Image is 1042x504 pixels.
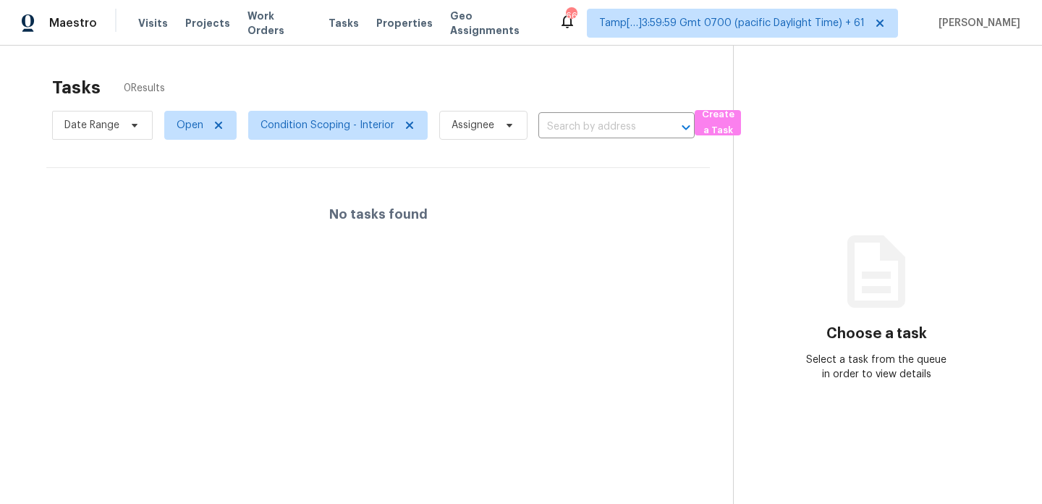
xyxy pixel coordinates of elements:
[64,118,119,133] span: Date Range
[329,207,428,222] h4: No tasks found
[247,9,311,38] span: Work Orders
[329,18,359,28] span: Tasks
[49,16,97,30] span: Maestro
[450,9,541,38] span: Geo Assignments
[933,16,1020,30] span: [PERSON_NAME]
[826,327,927,341] h3: Choose a task
[452,118,494,133] span: Assignee
[695,110,741,135] button: Create a Task
[538,116,654,138] input: Search by address
[805,353,948,382] div: Select a task from the queue in order to view details
[376,16,433,30] span: Properties
[676,117,696,138] button: Open
[260,118,394,133] span: Condition Scoping - Interior
[599,16,865,30] span: Tamp[…]3:59:59 Gmt 0700 (pacific Daylight Time) + 61
[138,16,168,30] span: Visits
[52,80,101,95] h2: Tasks
[177,118,203,133] span: Open
[185,16,230,30] span: Projects
[124,81,165,96] span: 0 Results
[702,106,734,140] span: Create a Task
[566,9,576,23] div: 663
